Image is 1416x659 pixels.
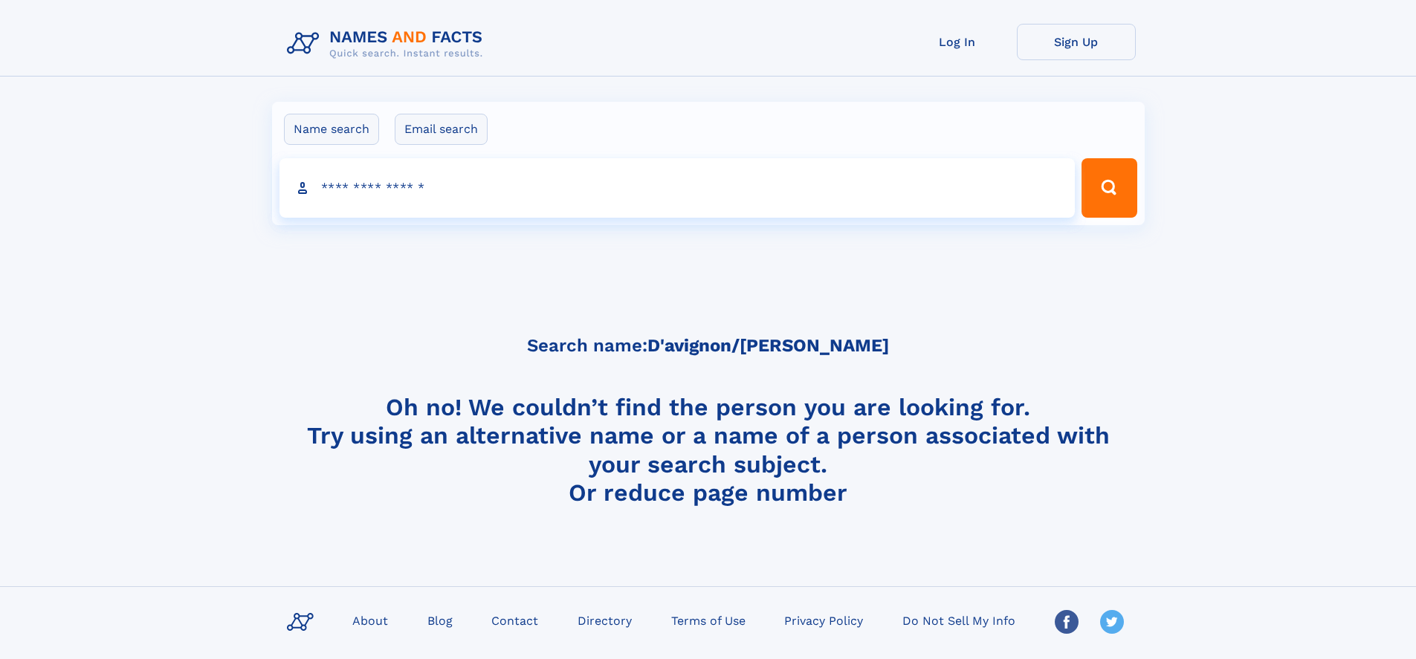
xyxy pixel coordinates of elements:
[346,609,394,631] a: About
[281,24,495,64] img: Logo Names and Facts
[896,609,1021,631] a: Do Not Sell My Info
[1082,158,1137,218] button: Search Button
[778,609,869,631] a: Privacy Policy
[898,24,1017,60] a: Log In
[572,609,638,631] a: Directory
[395,114,488,145] label: Email search
[279,158,1076,218] input: search input
[1055,610,1079,634] img: Facebook
[421,609,459,631] a: Blog
[647,335,889,356] b: D'avignon/[PERSON_NAME]
[527,336,889,356] h5: Search name:
[1017,24,1136,60] a: Sign Up
[485,609,544,631] a: Contact
[1100,610,1124,634] img: Twitter
[281,393,1136,506] h4: Oh no! We couldn’t find the person you are looking for. Try using an alternative name or a name o...
[284,114,379,145] label: Name search
[665,609,751,631] a: Terms of Use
